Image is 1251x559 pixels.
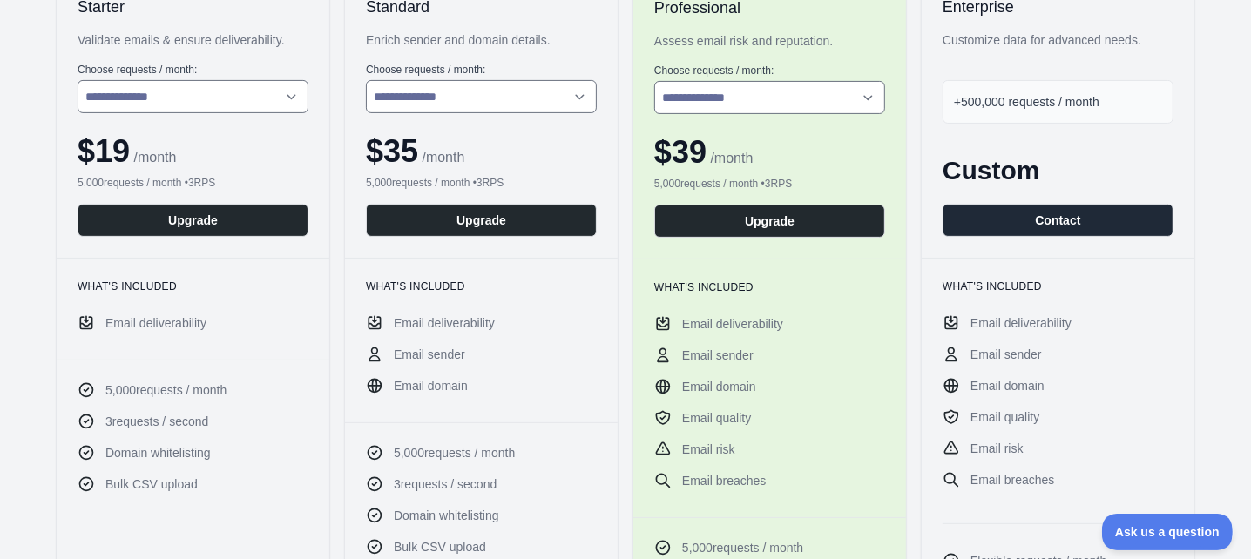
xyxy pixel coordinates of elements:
span: Email sender [682,347,754,364]
h3: What's included [943,279,1173,293]
h3: What's included [654,280,885,294]
span: Email deliverability [970,314,1072,332]
span: Email deliverability [682,315,783,333]
span: Email sender [394,346,465,363]
h3: What's included [366,279,597,293]
span: Email deliverability [394,314,495,332]
iframe: Toggle Customer Support [1102,514,1234,550]
span: Email sender [970,346,1042,363]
